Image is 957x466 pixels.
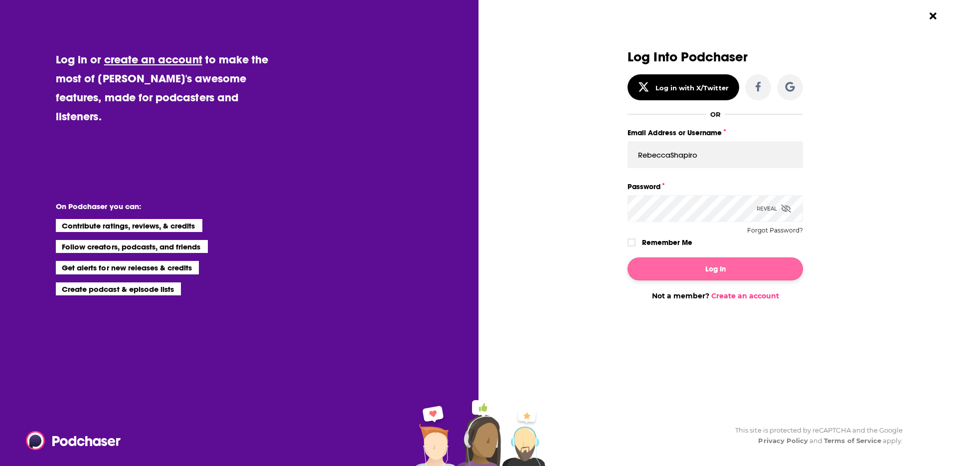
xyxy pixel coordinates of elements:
[56,202,255,211] li: On Podchaser you can:
[628,50,803,64] h3: Log Into Podchaser
[104,52,202,66] a: create an account
[824,437,881,445] a: Terms of Service
[628,291,803,300] div: Not a member?
[628,257,803,280] button: Log In
[56,282,181,295] li: Create podcast & episode lists
[628,141,803,168] input: Email Address or Username
[628,74,739,100] button: Log in with X/Twitter
[56,219,202,232] li: Contribute ratings, reviews, & credits
[747,227,803,234] button: Forgot Password?
[757,195,791,222] div: Reveal
[628,180,803,193] label: Password
[26,431,122,450] img: Podchaser - Follow, Share and Rate Podcasts
[56,261,199,274] li: Get alerts for new releases & credits
[758,437,808,445] a: Privacy Policy
[710,110,721,118] div: OR
[727,425,903,446] div: This site is protected by reCAPTCHA and the Google and apply.
[56,240,208,253] li: Follow creators, podcasts, and friends
[628,126,803,139] label: Email Address or Username
[711,291,779,300] a: Create an account
[642,236,692,249] label: Remember Me
[655,84,729,92] div: Log in with X/Twitter
[924,6,943,25] button: Close Button
[26,431,114,450] a: Podchaser - Follow, Share and Rate Podcasts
